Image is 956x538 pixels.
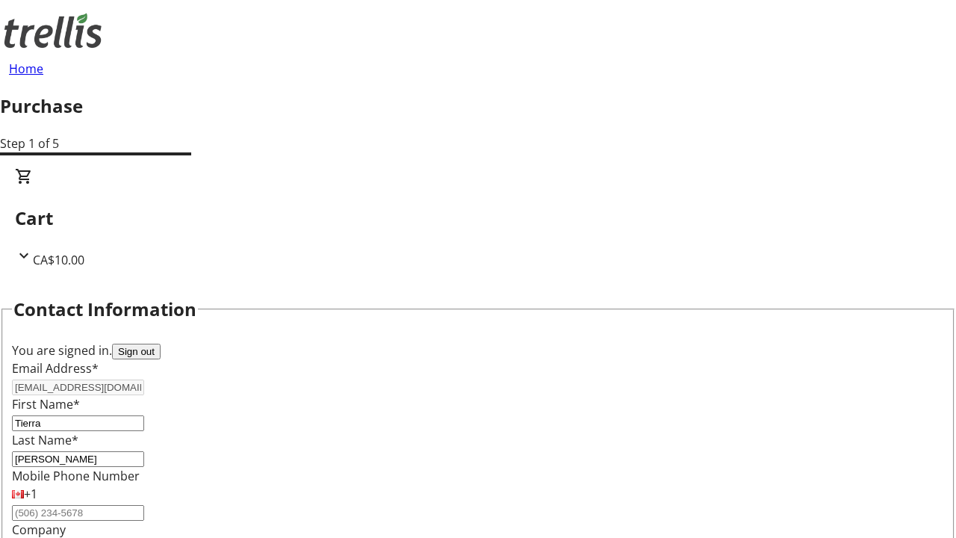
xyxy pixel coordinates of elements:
label: Company [12,522,66,538]
h2: Cart [15,205,941,232]
label: Mobile Phone Number [12,468,140,484]
button: Sign out [112,344,161,359]
div: You are signed in. [12,341,944,359]
h2: Contact Information [13,296,196,323]
input: (506) 234-5678 [12,505,144,521]
div: CartCA$10.00 [15,167,941,269]
span: CA$10.00 [33,252,84,268]
label: Email Address* [12,360,99,377]
label: Last Name* [12,432,78,448]
label: First Name* [12,396,80,412]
